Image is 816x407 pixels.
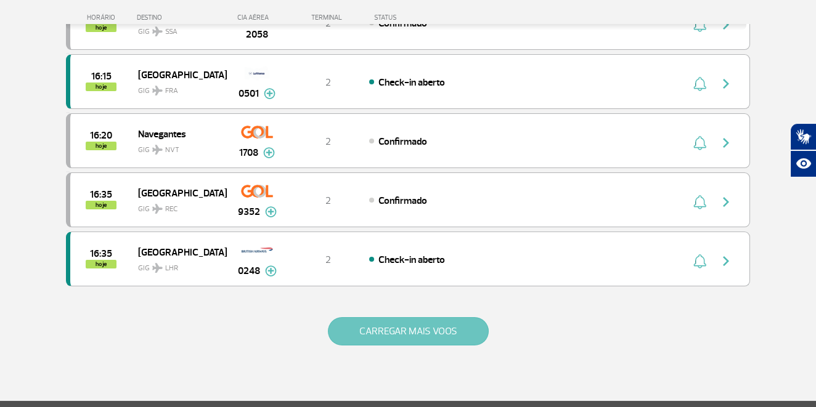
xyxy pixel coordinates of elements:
span: hoje [86,201,116,209]
span: GIG [138,138,217,156]
img: destiny_airplane.svg [152,86,163,95]
span: 2058 [246,27,268,42]
span: REC [165,204,177,215]
div: DESTINO [137,14,227,22]
img: mais-info-painel-voo.svg [265,206,277,217]
span: 9352 [238,204,260,219]
span: GIG [138,197,217,215]
button: Abrir recursos assistivos. [790,150,816,177]
img: mais-info-painel-voo.svg [265,265,277,276]
div: HORÁRIO [70,14,137,22]
span: 2025-08-27 16:20:00 [90,131,112,140]
span: hoje [86,260,116,268]
div: Plugin de acessibilidade da Hand Talk. [790,123,816,177]
img: destiny_airplane.svg [152,145,163,155]
span: 1708 [239,145,258,160]
img: sino-painel-voo.svg [693,76,706,91]
span: 2 [325,135,331,148]
img: seta-direita-painel-voo.svg [719,76,733,91]
span: Check-in aberto [378,76,445,89]
span: hoje [86,142,116,150]
span: GIG [138,256,217,274]
img: mais-info-painel-voo.svg [264,88,275,99]
span: Check-in aberto [378,254,445,266]
div: TERMINAL [288,14,368,22]
span: GIG [138,79,217,97]
span: [GEOGRAPHIC_DATA] [138,66,217,83]
button: CARREGAR MAIS VOOS [328,317,489,345]
img: sino-painel-voo.svg [693,254,706,268]
span: Confirmado [378,135,427,148]
img: destiny_airplane.svg [152,263,163,273]
img: destiny_airplane.svg [152,204,163,214]
img: mais-info-painel-voo.svg [263,147,275,158]
button: Abrir tradutor de língua de sinais. [790,123,816,150]
span: 2025-08-27 16:15:00 [91,72,112,81]
span: 0501 [239,86,259,101]
img: sino-painel-voo.svg [693,135,706,150]
span: 2 [325,76,331,89]
span: 0248 [238,264,260,278]
span: [GEOGRAPHIC_DATA] [138,185,217,201]
img: seta-direita-painel-voo.svg [719,195,733,209]
span: 2 [325,195,331,207]
span: NVT [165,145,179,156]
span: 2025-08-27 16:35:00 [90,190,112,199]
img: destiny_airplane.svg [152,26,163,36]
div: CIA AÉREA [226,14,288,22]
span: [GEOGRAPHIC_DATA] [138,244,217,260]
span: SSA [165,26,177,38]
div: STATUS [368,14,468,22]
span: 2025-08-27 16:35:00 [90,249,112,258]
img: seta-direita-painel-voo.svg [719,254,733,268]
span: Navegantes [138,126,217,142]
img: seta-direita-painel-voo.svg [719,135,733,150]
img: sino-painel-voo.svg [693,195,706,209]
span: Confirmado [378,195,427,207]
span: hoje [86,83,116,91]
span: FRA [165,86,178,97]
span: 2 [325,254,331,266]
span: LHR [165,263,178,274]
